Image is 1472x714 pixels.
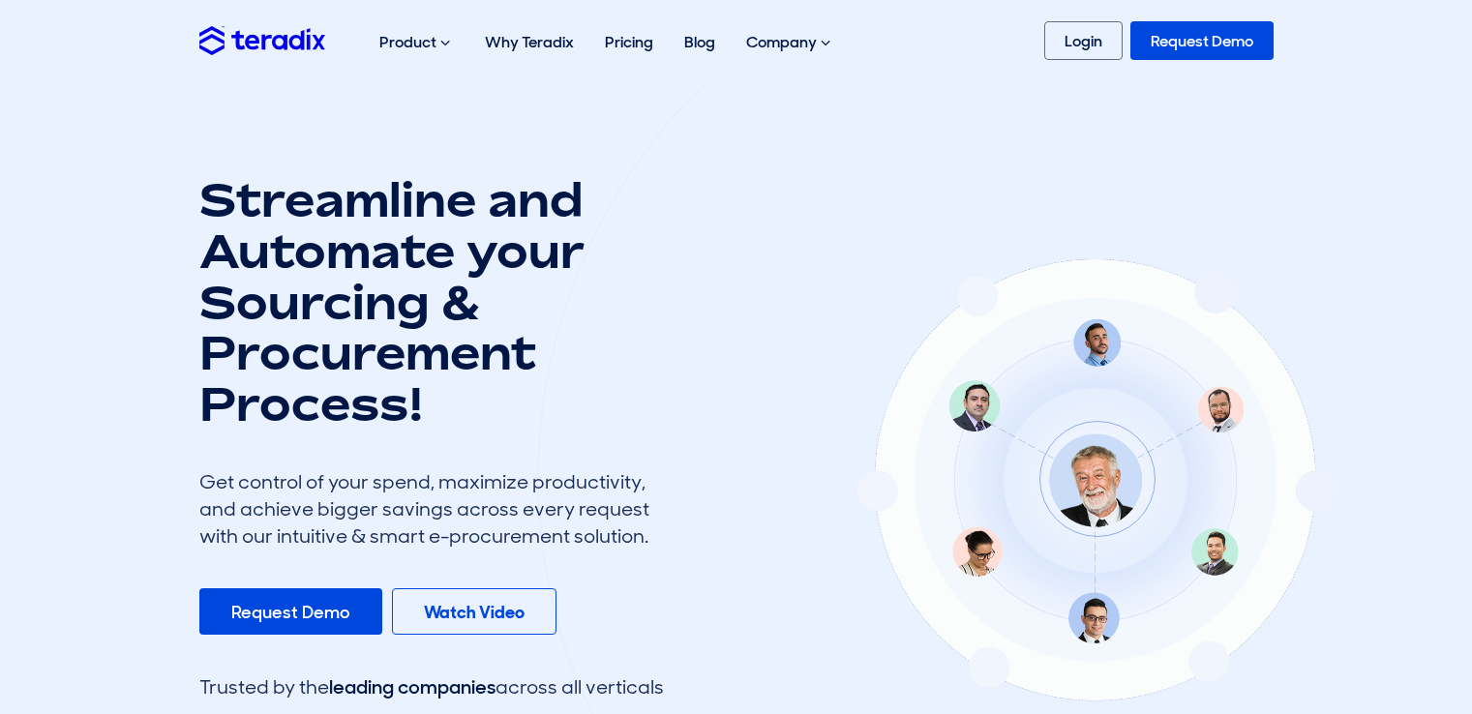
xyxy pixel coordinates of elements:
[589,12,669,73] a: Pricing
[392,588,556,635] a: Watch Video
[199,673,664,700] div: Trusted by the across all verticals
[424,601,525,624] b: Watch Video
[1044,21,1123,60] a: Login
[669,12,731,73] a: Blog
[199,588,382,635] a: Request Demo
[364,12,469,74] div: Product
[199,26,325,54] img: Teradix logo
[199,468,664,550] div: Get control of your spend, maximize productivity, and achieve bigger savings across every request...
[1130,21,1274,60] a: Request Demo
[469,12,589,73] a: Why Teradix
[731,12,850,74] div: Company
[199,174,664,430] h1: Streamline and Automate your Sourcing & Procurement Process!
[329,674,496,699] span: leading companies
